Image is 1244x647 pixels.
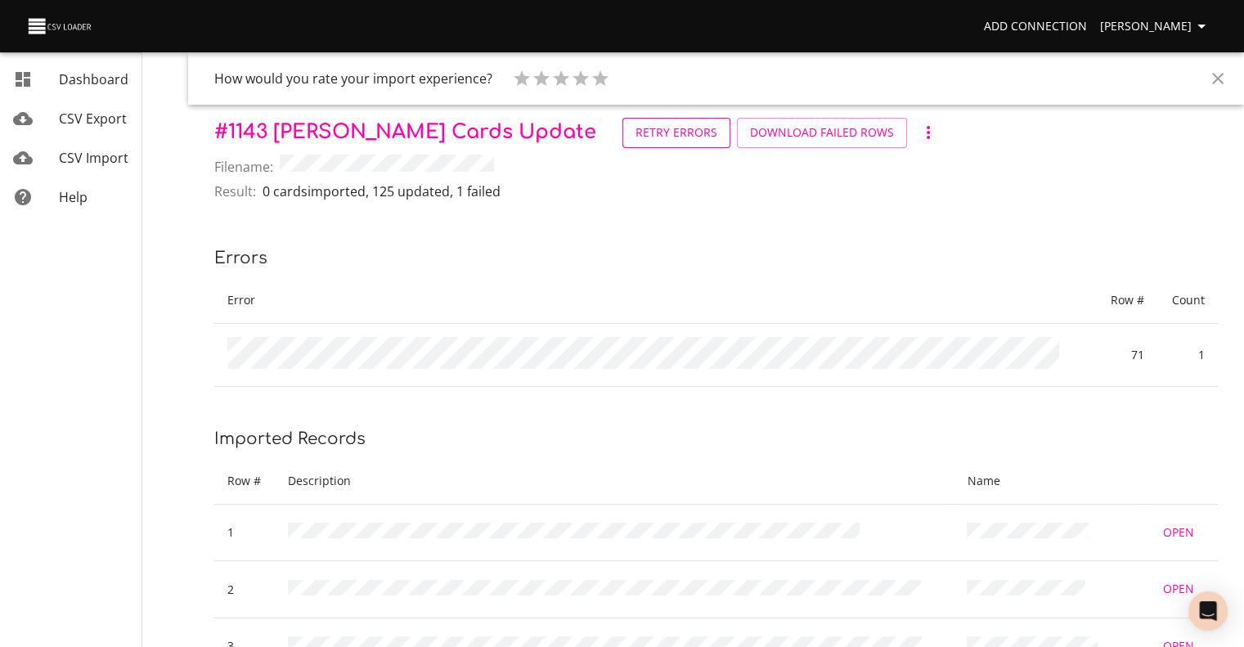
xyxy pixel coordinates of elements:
button: Close [1198,59,1237,98]
p: 0 cards imported , 125 updated , 1 failed [263,182,501,201]
h6: How would you rate your import experience? [214,67,492,90]
a: Add Connection [977,11,1094,42]
th: Description [275,458,954,505]
th: Name [954,458,1138,505]
span: Dashboard [59,70,128,88]
span: Add Connection [984,16,1087,37]
td: 1 [1157,323,1218,386]
a: Open [1152,518,1205,548]
span: Open [1159,579,1198,600]
span: Errors [214,249,267,267]
th: Count [1157,277,1218,324]
span: Filename: [214,157,273,177]
span: Imported records [214,429,366,448]
th: Row # [214,458,275,505]
span: Help [59,188,88,206]
th: Row # [1096,277,1157,324]
button: [PERSON_NAME] [1094,11,1218,42]
span: # 1143 [PERSON_NAME] Cards Update [214,121,596,143]
button: Download Failed Rows [737,118,907,148]
span: Open [1159,523,1198,543]
span: CSV Export [59,110,127,128]
td: 71 [1096,323,1157,386]
span: Download Failed Rows [750,123,894,143]
a: Open [1152,574,1205,604]
td: 2 [214,561,275,618]
span: Result: [214,182,256,201]
td: 1 [214,504,275,561]
span: Retry Errors [635,123,717,143]
span: CSV Import [59,149,128,167]
th: Error [214,277,1096,324]
img: CSV Loader [26,15,95,38]
span: [PERSON_NAME] [1100,16,1211,37]
a: Retry Errors [622,118,730,148]
div: Open Intercom Messenger [1188,591,1228,631]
